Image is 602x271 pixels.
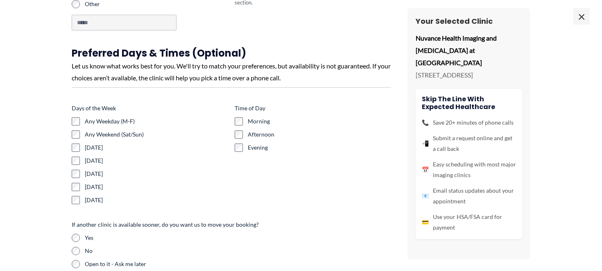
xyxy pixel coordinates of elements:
[416,32,522,68] p: Nuvance Health Imaging and [MEDICAL_DATA] at [GEOGRAPHIC_DATA]
[573,8,590,25] span: ×
[422,159,516,180] li: Easy scheduling with most major imaging clinics
[85,130,228,139] label: Any Weekend (Sat/Sun)
[72,104,116,112] legend: Days of the Week
[72,47,391,59] h3: Preferred Days & Times (Optional)
[422,185,516,207] li: Email status updates about your appointment
[416,16,522,26] h3: Your Selected Clinic
[85,143,228,152] label: [DATE]
[85,196,228,204] label: [DATE]
[85,260,391,268] label: Open to it - Ask me later
[85,234,391,242] label: Yes
[422,217,429,228] span: 💳
[248,130,391,139] label: Afternoon
[422,133,516,154] li: Submit a request online and get a call back
[422,138,429,149] span: 📲
[422,117,516,128] li: Save 20+ minutes of phone calls
[422,117,429,128] span: 📞
[416,69,522,81] p: [STREET_ADDRESS]
[422,164,429,175] span: 📅
[248,117,391,125] label: Morning
[422,95,516,111] h4: Skip the line with Expected Healthcare
[85,117,228,125] label: Any Weekday (M-F)
[85,170,228,178] label: [DATE]
[85,247,391,255] label: No
[72,221,259,229] legend: If another clinic is available sooner, do you want us to move your booking?
[235,104,265,112] legend: Time of Day
[248,143,391,152] label: Evening
[422,191,429,201] span: 📧
[72,15,177,30] input: Other Choice, please specify
[72,60,391,84] div: Let us know what works best for you. We'll try to match your preferences, but availability is not...
[85,157,228,165] label: [DATE]
[422,212,516,233] li: Use your HSA/FSA card for payment
[85,183,228,191] label: [DATE]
